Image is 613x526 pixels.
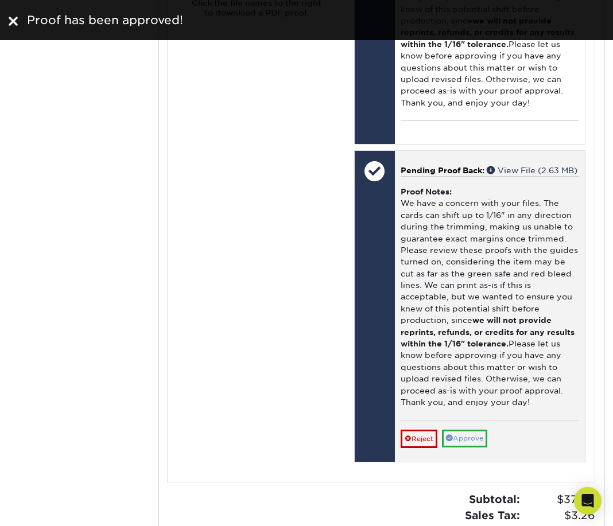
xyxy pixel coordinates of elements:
[469,493,520,505] strong: Subtotal:
[401,187,452,196] strong: Proof Notes:
[442,430,487,447] a: Approve
[401,16,575,49] b: we will not provide reprints, refunds, or credits for any results within the 1/16" tolerance.
[523,508,595,524] span: $3.26
[523,492,595,508] span: $37.00
[401,430,437,448] a: Reject
[487,166,577,175] a: View File (2.63 MB)
[574,487,602,515] div: Open Intercom Messenger
[27,13,183,27] span: Proof has been approved!
[401,166,484,175] span: Pending Proof Back:
[401,176,579,420] div: We have a concern with your files. The cards can shift up to 1/16" in any direction during the tr...
[401,315,575,348] b: we will not provide reprints, refunds, or credits for any results within the 1/16" tolerance.
[465,509,520,521] strong: Sales Tax:
[9,17,18,26] img: close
